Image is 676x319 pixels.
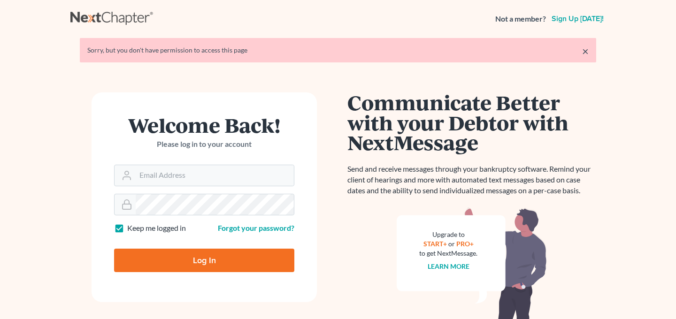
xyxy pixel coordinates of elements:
span: or [448,240,455,248]
p: Please log in to your account [114,139,294,150]
a: Forgot your password? [218,223,294,232]
h1: Communicate Better with your Debtor with NextMessage [347,92,596,152]
a: PRO+ [456,240,474,248]
a: START+ [423,240,447,248]
p: Send and receive messages through your bankruptcy software. Remind your client of hearings and mo... [347,164,596,196]
div: to get NextMessage. [419,249,477,258]
input: Email Address [136,165,294,186]
a: Learn more [428,262,469,270]
h1: Welcome Back! [114,115,294,135]
strong: Not a member? [495,14,546,24]
a: × [582,46,589,57]
label: Keep me logged in [127,223,186,234]
input: Log In [114,249,294,272]
div: Sorry, but you don't have permission to access this page [87,46,589,55]
div: Upgrade to [419,230,477,239]
a: Sign up [DATE]! [550,15,606,23]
